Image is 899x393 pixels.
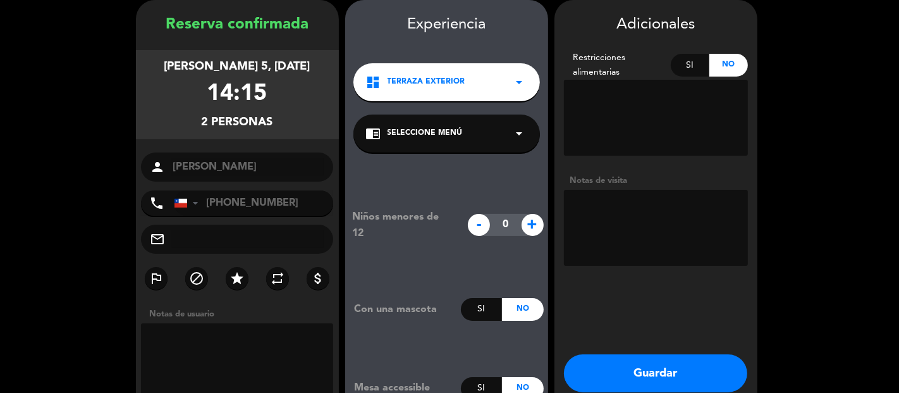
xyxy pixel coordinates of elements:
span: - [468,214,490,236]
i: person [150,159,166,175]
span: Seleccione Menú [388,127,463,140]
i: star [229,271,245,286]
div: Niños menores de 12 [343,209,461,242]
span: Terraza exterior [388,76,465,89]
div: No [502,298,543,321]
div: Reserva confirmada [136,13,339,37]
span: + [522,214,544,236]
div: Adicionales [564,13,748,37]
i: phone [150,196,165,211]
div: Restricciones alimentarias [564,51,671,80]
i: arrow_drop_down [512,126,527,141]
i: block [189,271,204,286]
i: arrow_drop_down [512,75,527,90]
i: outlined_flag [149,271,164,286]
button: Guardar [564,354,747,392]
div: [PERSON_NAME] 5, [DATE] [164,58,310,76]
div: No [709,54,748,77]
div: Experiencia [345,13,548,37]
i: mail_outline [150,232,166,247]
div: Si [461,298,502,321]
div: 14:15 [207,76,267,113]
div: Chile: +56 [174,191,204,215]
i: dashboard [366,75,381,90]
i: chrome_reader_mode [366,126,381,141]
div: Notas de usuario [144,308,339,321]
div: Notas de visita [564,174,748,187]
i: repeat [270,271,285,286]
div: Con una mascota [345,301,461,318]
i: attach_money [310,271,326,286]
div: 2 personas [202,113,273,132]
div: Si [671,54,709,77]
